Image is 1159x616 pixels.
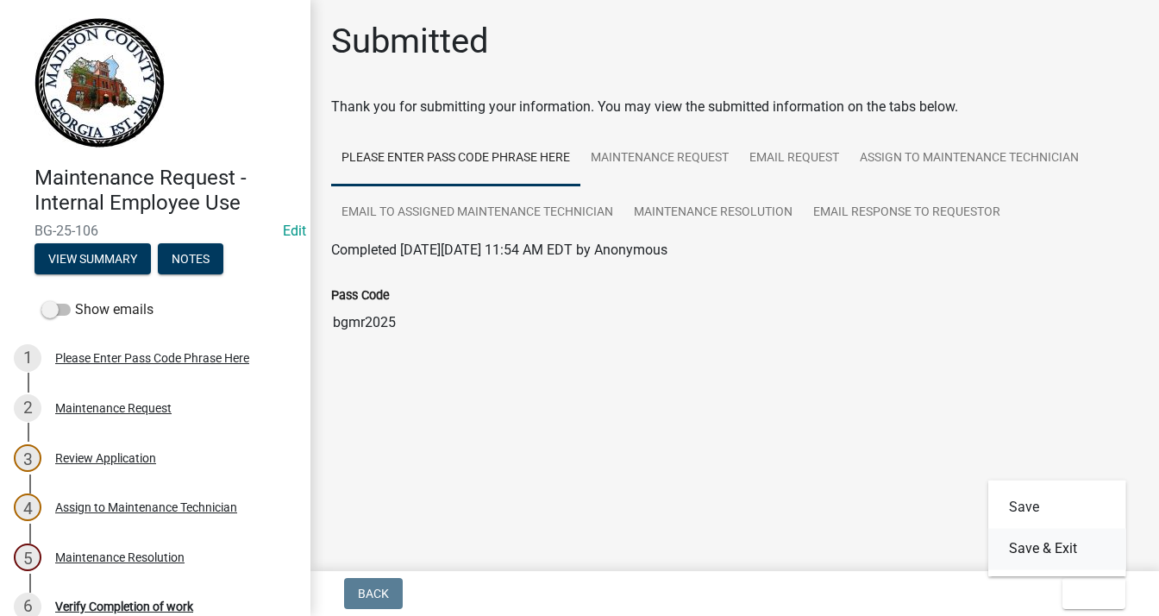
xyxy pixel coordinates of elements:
[283,223,306,239] a: Edit
[158,253,223,267] wm-modal-confirm: Notes
[739,131,849,186] a: Email Request
[283,223,306,239] wm-modal-confirm: Edit Application Number
[331,290,390,302] label: Pass Code
[55,551,185,563] div: Maintenance Resolution
[331,131,580,186] a: Please Enter Pass Code Phrase Here
[14,544,41,571] div: 5
[55,501,237,513] div: Assign to Maintenance Technician
[14,344,41,372] div: 1
[34,223,276,239] span: BG-25-106
[55,402,172,414] div: Maintenance Request
[1076,587,1101,600] span: Exit
[988,528,1126,569] button: Save & Exit
[988,480,1126,576] div: Exit
[55,352,249,364] div: Please Enter Pass Code Phrase Here
[34,166,297,216] h4: Maintenance Request - Internal Employee Use
[331,97,1138,117] div: Thank you for submitting your information. You may view the submitted information on the tabs below.
[14,493,41,521] div: 4
[34,253,151,267] wm-modal-confirm: Summary
[331,21,489,62] h1: Submitted
[158,243,223,274] button: Notes
[849,131,1089,186] a: Assign to Maintenance Technician
[34,243,151,274] button: View Summary
[803,185,1011,241] a: Email Response to Requestor
[41,299,153,320] label: Show emails
[358,587,389,600] span: Back
[34,18,165,148] img: Madison County, Georgia
[14,444,41,472] div: 3
[580,131,739,186] a: Maintenance Request
[344,578,403,609] button: Back
[988,487,1126,528] button: Save
[331,242,667,258] span: Completed [DATE][DATE] 11:54 AM EDT by Anonymous
[331,185,623,241] a: Email to Assigned Maintenance Technician
[55,452,156,464] div: Review Application
[1062,578,1125,609] button: Exit
[623,185,803,241] a: Maintenance Resolution
[55,600,193,613] div: Verify Completion of work
[14,394,41,422] div: 2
